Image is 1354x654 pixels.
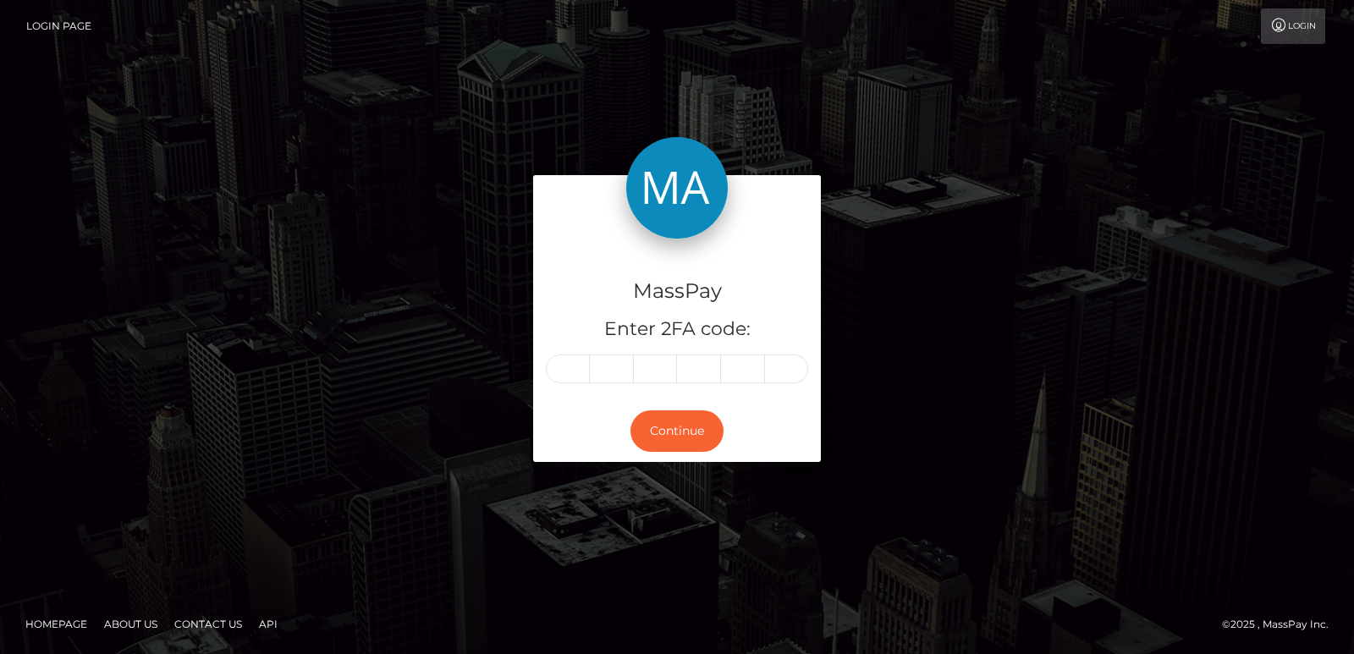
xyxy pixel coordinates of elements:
img: MassPay [626,137,728,239]
h5: Enter 2FA code: [546,316,808,343]
a: Contact Us [168,611,249,637]
div: © 2025 , MassPay Inc. [1222,615,1341,634]
a: Homepage [19,611,94,637]
a: Login Page [26,8,91,44]
a: About Us [97,611,164,637]
a: Login [1261,8,1325,44]
a: API [252,611,284,637]
h4: MassPay [546,277,808,306]
button: Continue [630,410,724,452]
